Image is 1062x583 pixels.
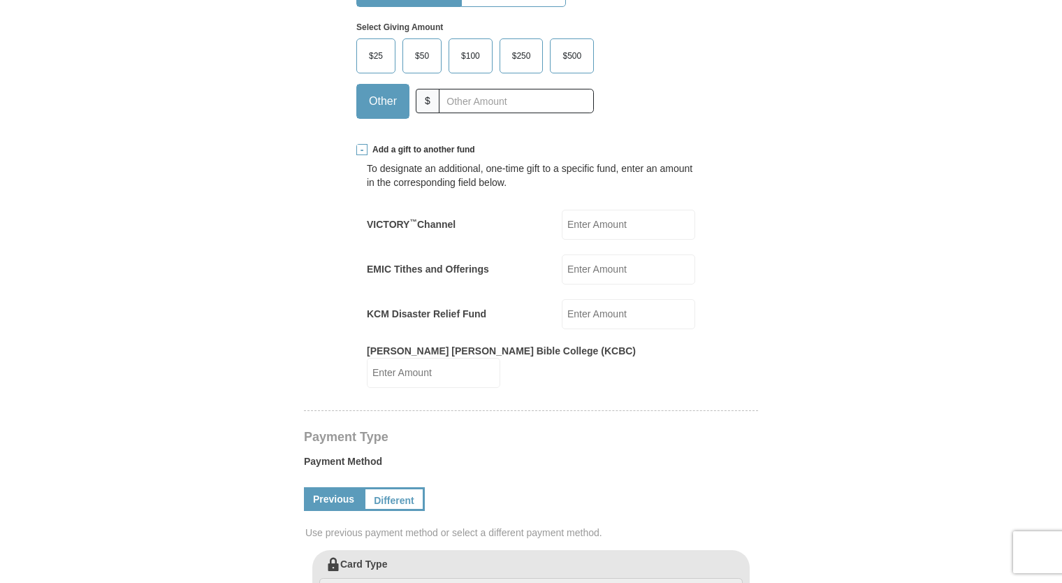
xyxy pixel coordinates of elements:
span: Other [362,91,404,112]
label: VICTORY Channel [367,217,456,231]
span: $500 [555,45,588,66]
input: Enter Amount [562,254,695,285]
input: Enter Amount [562,210,695,240]
span: $250 [505,45,538,66]
span: $50 [408,45,436,66]
input: Other Amount [439,89,594,113]
strong: Select Giving Amount [356,22,443,32]
label: Payment Method [304,454,758,475]
span: $ [416,89,439,113]
span: Use previous payment method or select a different payment method. [305,526,759,540]
input: Enter Amount [562,299,695,329]
input: Enter Amount [367,358,500,388]
span: $25 [362,45,390,66]
div: To designate an additional, one-time gift to a specific fund, enter an amount in the correspondin... [367,161,695,189]
span: Add a gift to another fund [368,144,475,156]
label: EMIC Tithes and Offerings [367,262,489,276]
a: Previous [304,487,363,511]
sup: ™ [409,217,417,226]
h4: Payment Type [304,431,758,442]
span: $100 [454,45,487,66]
a: Different [363,487,425,511]
label: KCM Disaster Relief Fund [367,307,486,321]
label: [PERSON_NAME] [PERSON_NAME] Bible College (KCBC) [367,344,636,358]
